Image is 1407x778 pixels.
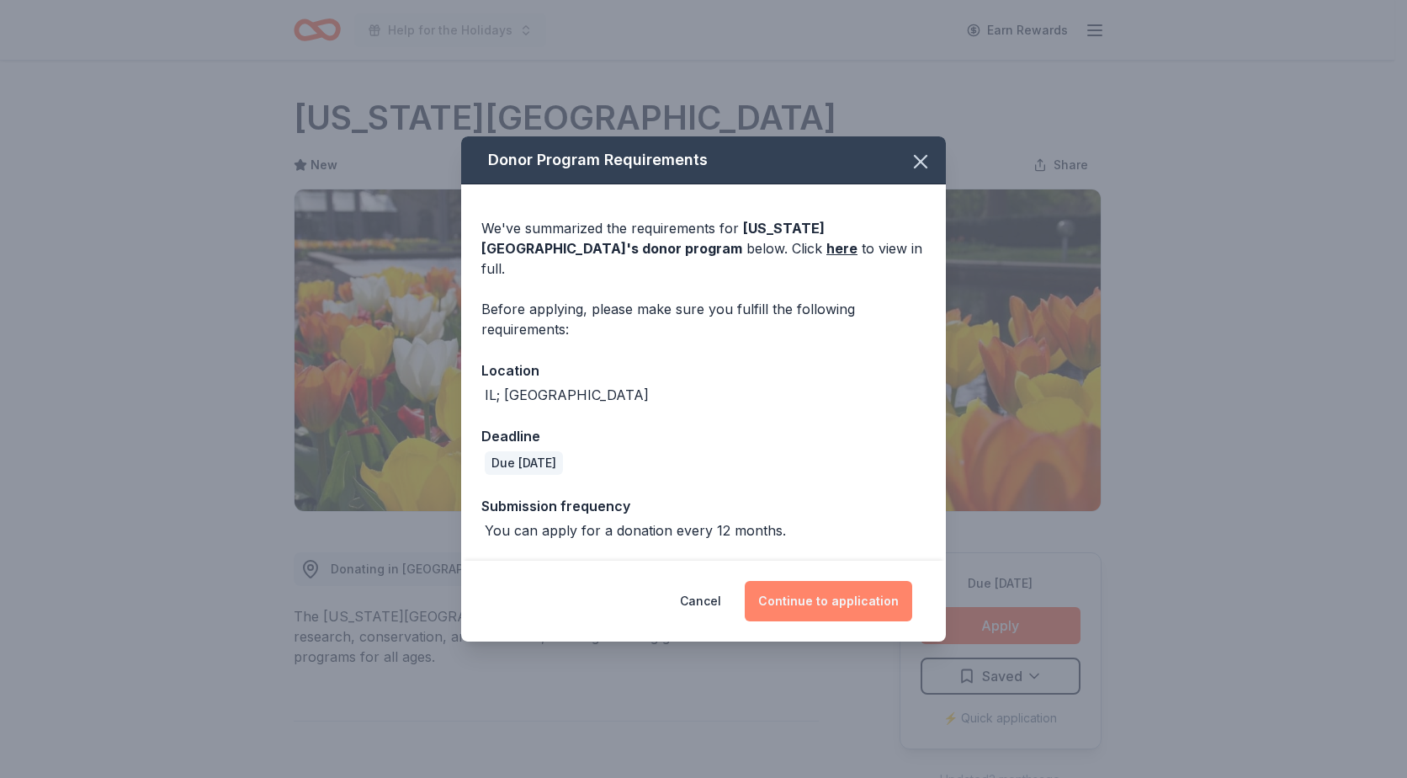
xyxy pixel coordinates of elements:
div: Location [481,360,926,381]
div: IL; [GEOGRAPHIC_DATA] [485,385,649,405]
div: Before applying, please make sure you fulfill the following requirements: [481,299,926,339]
button: Continue to application [745,581,912,621]
button: Cancel [680,581,721,621]
div: You can apply for a donation every 12 months. [485,520,786,541]
div: Donor Program Requirements [461,136,946,184]
a: here [826,238,857,258]
div: Submission frequency [481,495,926,517]
div: Deadline [481,425,926,447]
div: We've summarized the requirements for below. Click to view in full. [481,218,926,279]
div: Due [DATE] [485,451,563,475]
